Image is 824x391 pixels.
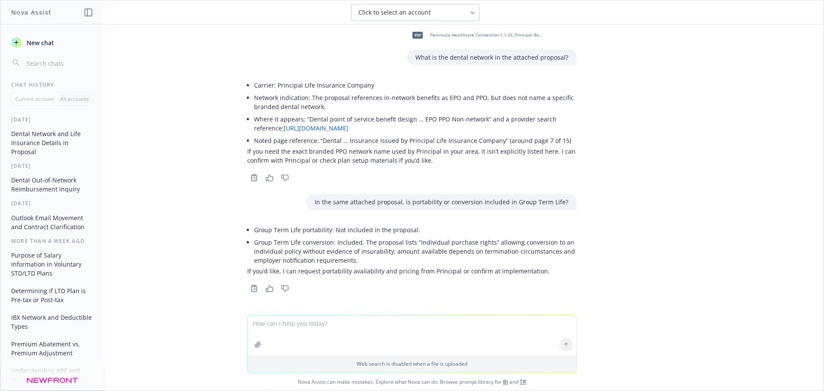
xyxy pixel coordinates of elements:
[8,310,97,333] button: IBX Network and Deductible Types
[315,197,568,206] p: In the same attached proposal, is portability or conversion included in Group Term Life?
[25,57,93,69] input: Search chats
[412,32,423,38] span: pdf
[8,211,97,234] button: Outlook Email Movement and Contract Clarification
[503,378,508,385] a: BI
[250,174,258,182] svg: Copy to clipboard
[15,95,54,103] p: Current account
[358,8,431,17] span: Click to select an account
[407,24,544,46] div: pdfPeninsula Healthcare Connection-1-1-26_Principal Bundled.pdf
[4,373,820,391] span: Nova Assist can make mistakes. Explore what Nova can do: Browse prompt library for and
[254,224,577,236] li: Group Term Life portability: Not included in the proposal.
[8,337,97,360] button: Premium Abatement vs. Premium Adjustment
[284,124,348,132] a: [URL][DOMAIN_NAME]
[1,162,103,170] div: [DATE]
[254,113,577,134] li: Where it appears: “Dental point of service benefit design … EPO PPO Non-network” and a provider s...
[247,267,577,276] p: If you’d like, I can request portability availability and pricing from Principal or confirm at im...
[8,127,97,159] button: Dental Network and Life Insurance Details in Proposal
[1,81,103,88] div: Chat History
[254,91,577,113] li: Network indication: The proposal references in-network benefits as EPO and PPO, but does not name...
[8,173,97,196] button: Dental Out-of-Network Reimbursement Inquiry
[351,4,480,21] button: Click to select an account
[11,8,51,17] h1: Nova Assist
[278,282,292,294] button: Thumbs down
[520,378,526,385] a: TR
[25,38,54,47] span: New chat
[60,95,89,103] p: All accounts
[278,172,292,184] button: Thumbs down
[1,200,103,207] div: [DATE]
[253,360,571,367] p: Web search is disabled when a file is uploaded
[415,53,568,62] p: What is the dental network in the attached proposal?
[430,32,542,38] span: Peninsula Healthcare Connection-1-1-26_Principal Bundled.pdf
[254,79,577,91] li: Carrier: Principal Life Insurance Company
[250,285,258,292] svg: Copy to clipboard
[254,134,577,147] li: Noted page reference: “Dental … Insurance issued by Principal Life Insurance Company” (around pag...
[1,116,103,123] div: [DATE]
[1,237,103,245] div: More than a week ago
[254,236,577,267] li: Group Term Life conversion: Included. The proposal lists “Individual purchase rights” allowing co...
[8,35,97,50] button: New chat
[8,284,97,307] button: Determining if LTD Plan is Pre-tax or Post-tax
[247,147,577,165] p: If you need the exact branded PPO network name used by Principal in your area, it isn’t explicitl...
[8,248,97,280] button: Purpose of Salary Information in Voluntary STD/LTD Plans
